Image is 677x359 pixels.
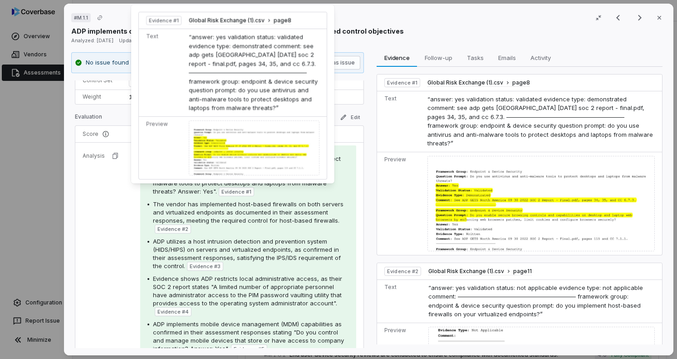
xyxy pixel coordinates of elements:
button: Global Risk Exchange (1).csvpage11 [428,268,532,275]
span: Evidence # 1 [221,188,251,195]
td: Preview [139,116,185,179]
span: # M.1.1 [74,14,88,21]
td: Preview [378,152,424,255]
button: Global Risk Exchange (1).csvpage8 [189,17,291,25]
span: ADP utilizes a host intrusion detection and prevention system (HIDS/HIPS) on servers and virtuali... [153,238,341,269]
button: Previous result [609,12,627,23]
p: No issue found [86,58,129,67]
span: page 11 [513,268,532,275]
span: Emails [495,52,520,64]
span: Follow-up [421,52,456,64]
span: Analyzed: [DATE] [71,37,113,44]
p: ADP implements comprehensive endpoint security features meeting all required control objectives [71,26,404,36]
td: Text [378,91,424,152]
button: Copy link [92,10,108,26]
p: Weight [83,93,114,100]
span: Updated: [DATE] [119,37,159,44]
span: Evidence # 2 [157,225,188,233]
span: The vendor has implemented host-based firewalls on both servers and virtualized endpoints as docu... [153,200,343,224]
span: Activity [527,52,555,64]
p: Score [83,130,126,138]
span: “answer: yes validation status: validated evidence type: demonstrated comment: see adp gets [GEOG... [427,95,653,147]
span: ADP has implemented anti-virus and anti-malware tools to protect endpoints, as confirmed in their... [153,155,341,195]
td: Text [378,279,425,323]
button: Global Risk Exchange (1).csvpage8 [427,79,530,87]
p: Control Set [83,77,114,84]
span: Global Risk Exchange (1).csv [428,268,504,275]
span: page 8 [512,79,530,86]
button: Next result [631,12,649,23]
span: Global Risk Exchange (1).csv [427,79,503,86]
td: Text [139,29,185,117]
button: Edit [337,112,364,123]
span: Evidence # 1 [388,79,417,86]
span: Evidence shows ADP restricts local administrative access, as their SOC 2 report states "A limited... [153,275,342,307]
span: 1 [129,93,132,100]
span: Evidence [381,52,413,64]
span: Evidence # 2 [388,268,418,275]
p: Analysis [83,152,105,160]
span: page 8 [274,17,291,25]
span: Evidence # 5 [234,345,265,353]
span: Evidence # 3 [190,263,221,270]
span: ADP implements mobile device management (MDM) capabilities as confirmed in their assessment respo... [153,320,344,352]
span: Tasks [464,52,488,64]
span: “answer: yes validation status: not applicable evidence type: not applicable comment: ———————————... [428,284,643,318]
button: Mark as issue [313,56,361,70]
span: “answer: yes validation status: validated evidence type: demonstrated comment: see adp gets [GEOG... [189,33,318,111]
p: Evaluation [75,113,102,124]
span: Global Risk Exchange (1).csv [189,17,265,25]
span: Evidence # 4 [157,308,189,315]
span: Evidence # 1 [149,17,179,24]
